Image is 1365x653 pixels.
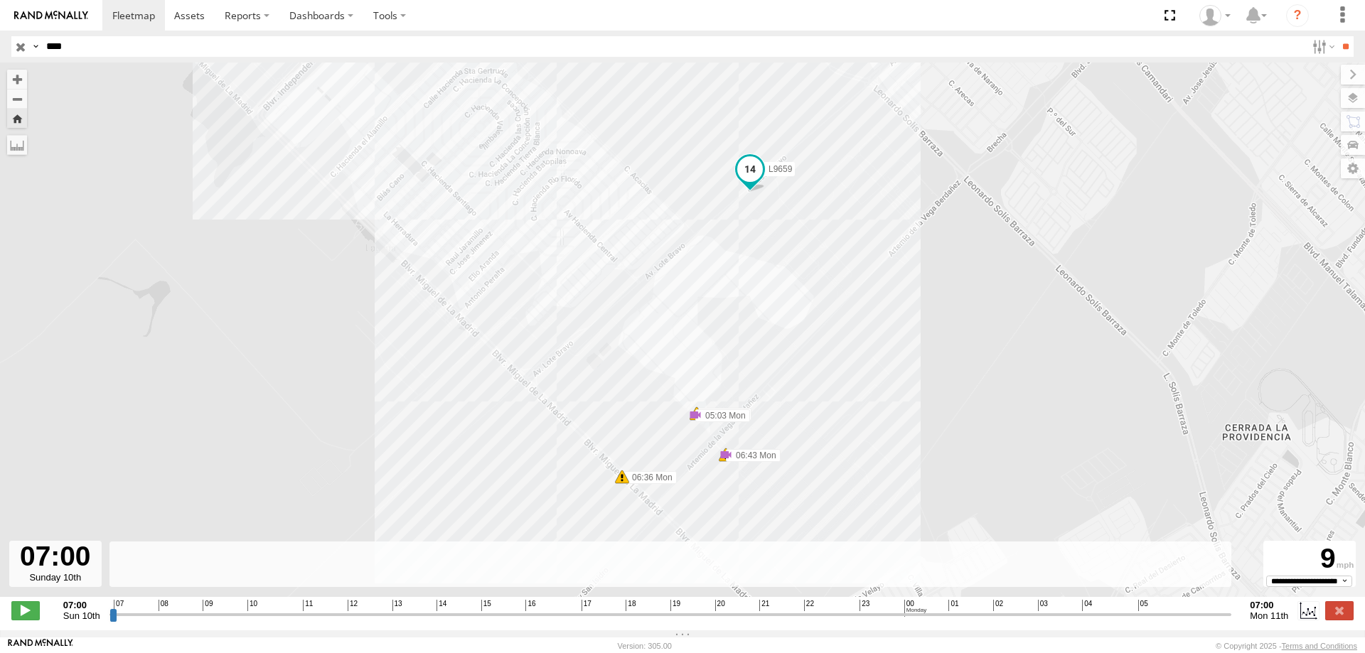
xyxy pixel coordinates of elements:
[1307,36,1337,57] label: Search Filter Options
[392,600,402,611] span: 13
[769,163,792,173] span: L9659
[1341,158,1365,178] label: Map Settings
[1286,4,1309,27] i: ?
[1082,600,1092,611] span: 04
[114,600,124,611] span: 07
[582,600,591,611] span: 17
[1325,601,1354,620] label: Close
[7,89,27,109] button: Zoom out
[618,642,672,650] div: Version: 305.00
[860,600,869,611] span: 23
[697,408,751,421] label: 05:03 Mon
[1194,5,1236,26] div: MANUEL HERNANDEZ
[7,70,27,89] button: Zoom in
[525,600,535,611] span: 16
[715,600,725,611] span: 20
[203,600,213,611] span: 09
[7,109,27,128] button: Zoom Home
[303,600,313,611] span: 11
[626,600,636,611] span: 18
[11,601,40,620] label: Play/Stop
[670,600,680,611] span: 19
[1250,610,1288,621] span: Mon 11th Aug 2025
[30,36,41,57] label: Search Query
[348,600,358,611] span: 12
[63,610,100,621] span: Sun 10th Aug 2025
[1038,600,1048,611] span: 03
[63,600,100,610] strong: 07:00
[14,11,88,21] img: rand-logo.svg
[695,409,750,422] label: 05:03 Mon
[247,600,257,611] span: 10
[159,600,168,611] span: 08
[948,600,958,611] span: 01
[1265,543,1354,576] div: 9
[804,600,814,611] span: 22
[1216,642,1357,650] div: © Copyright 2025 -
[481,600,491,611] span: 15
[622,471,677,484] label: 06:36 Mon
[1250,600,1288,610] strong: 07:00
[437,600,446,611] span: 14
[759,600,769,611] span: 21
[8,639,73,653] a: Visit our Website
[7,135,27,155] label: Measure
[726,449,781,462] label: 06:43 Mon
[993,600,1003,611] span: 02
[1282,642,1357,650] a: Terms and Conditions
[904,600,926,616] span: 00
[1138,600,1148,611] span: 05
